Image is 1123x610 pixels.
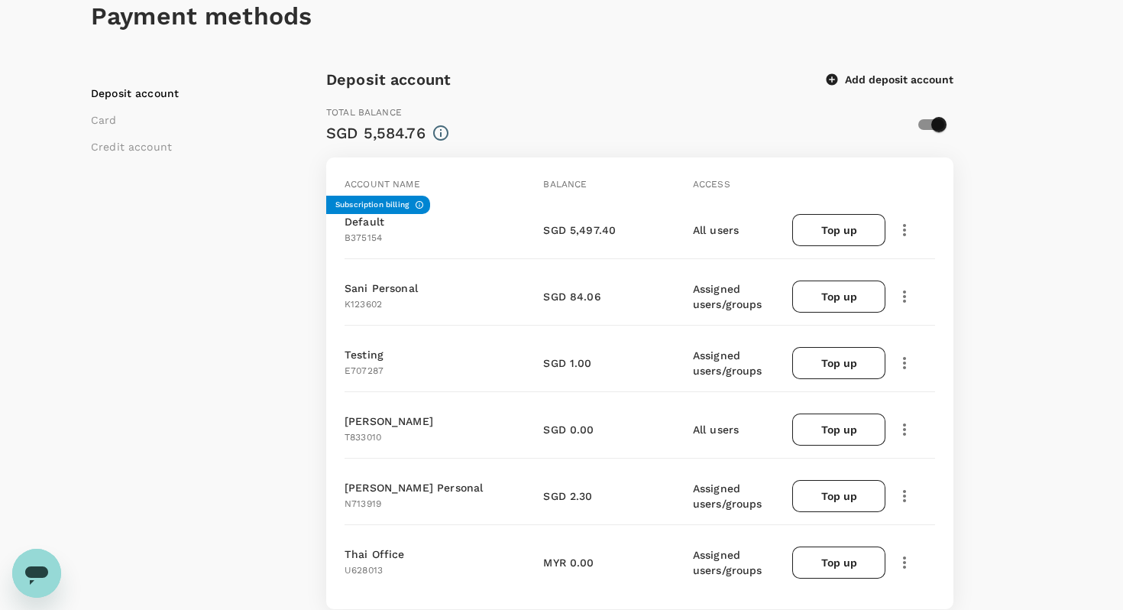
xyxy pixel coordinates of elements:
span: N713919 [345,498,381,509]
h1: Payment methods [91,2,1032,31]
p: SGD 1.00 [543,355,591,371]
p: Thai Office [345,547,405,562]
p: SGD 0.00 [543,422,594,437]
span: E707287 [345,365,384,376]
p: SGD 5,497.40 [543,222,616,238]
span: T833010 [345,432,381,443]
h6: Subscription billing [335,199,409,211]
button: Top up [792,480,885,512]
button: Top up [792,214,885,246]
span: Assigned users/groups [693,283,762,310]
p: [PERSON_NAME] [345,414,433,429]
p: Default [345,214,384,229]
div: SGD 5,584.76 [326,121,426,145]
span: Total balance [326,107,402,118]
button: Top up [792,281,885,313]
iframe: Button to launch messaging window [12,549,61,598]
p: SGD 84.06 [543,289,600,304]
span: Assigned users/groups [693,482,762,510]
span: U628013 [345,565,383,576]
span: Balance [543,179,587,190]
p: [PERSON_NAME] Personal [345,480,483,495]
button: Top up [792,547,885,579]
span: Account name [345,179,420,190]
li: Credit account [91,139,282,154]
li: Card [91,112,282,128]
button: Top up [792,347,885,379]
span: Assigned users/groups [693,349,762,377]
button: Top up [792,414,885,446]
h6: Deposit account [326,67,451,92]
span: B375154 [345,232,382,243]
p: Sani Personal [345,281,418,296]
p: Testing [345,347,384,362]
button: Add deposit account [827,73,953,86]
span: Access [693,179,730,190]
li: Deposit account [91,86,282,101]
span: K123602 [345,299,382,310]
span: All users [693,423,739,436]
p: MYR 0.00 [543,555,594,570]
span: Assigned users/groups [693,549,762,576]
span: All users [693,224,739,236]
p: SGD 2.30 [543,488,592,504]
